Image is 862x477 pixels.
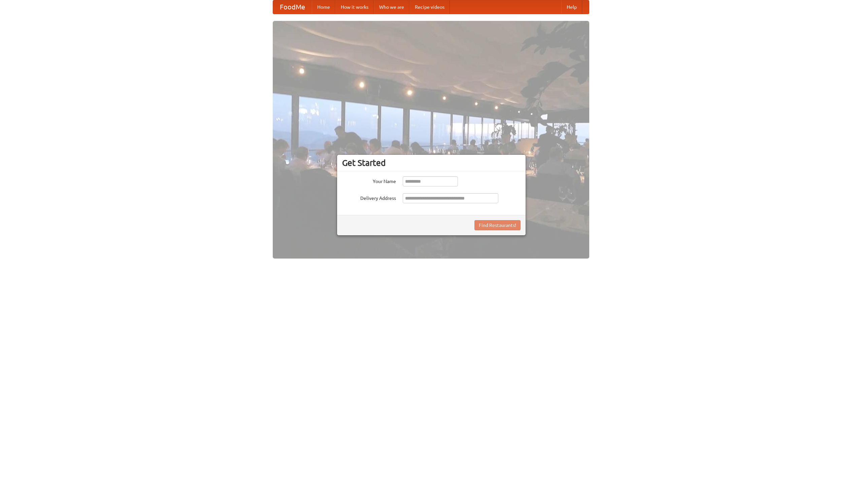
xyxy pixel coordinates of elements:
label: Delivery Address [342,193,396,202]
a: Who we are [374,0,409,14]
a: Help [561,0,582,14]
a: Home [312,0,335,14]
a: Recipe videos [409,0,450,14]
a: FoodMe [273,0,312,14]
button: Find Restaurants! [474,220,521,230]
label: Your Name [342,176,396,185]
h3: Get Started [342,158,521,168]
a: How it works [335,0,374,14]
